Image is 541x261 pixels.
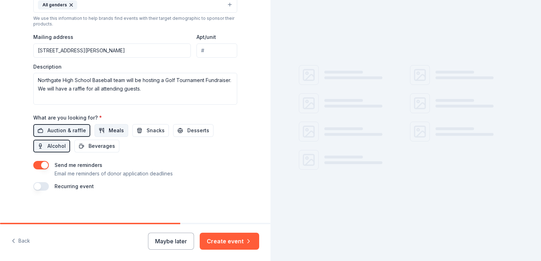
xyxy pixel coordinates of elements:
button: Create event [200,233,259,250]
button: Snacks [132,124,169,137]
button: Alcohol [33,140,70,152]
button: Auction & raffle [33,124,90,137]
span: Auction & raffle [47,126,86,135]
textarea: Northgate High School Baseball team will be hosting a Golf Tournament Fundraiser. We will have a ... [33,73,237,105]
span: Desserts [187,126,209,135]
button: Desserts [173,124,213,137]
label: What are you looking for? [33,114,102,121]
label: Apt/unit [197,34,216,41]
label: Recurring event [55,183,94,189]
span: Alcohol [47,142,66,150]
label: Send me reminders [55,162,102,168]
div: All genders [38,0,77,10]
button: Beverages [74,140,119,152]
p: Email me reminders of donor application deadlines [55,169,173,178]
button: Maybe later [148,233,194,250]
label: Mailing address [33,34,73,41]
span: Beverages [89,142,115,150]
button: Back [11,234,30,249]
div: We use this information to help brands find events with their target demographic to sponsor their... [33,16,237,27]
input: Enter a US address [33,43,191,58]
span: Snacks [147,126,165,135]
label: Description [33,63,62,70]
span: Meals [109,126,124,135]
input: # [197,43,237,58]
button: Meals [95,124,128,137]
